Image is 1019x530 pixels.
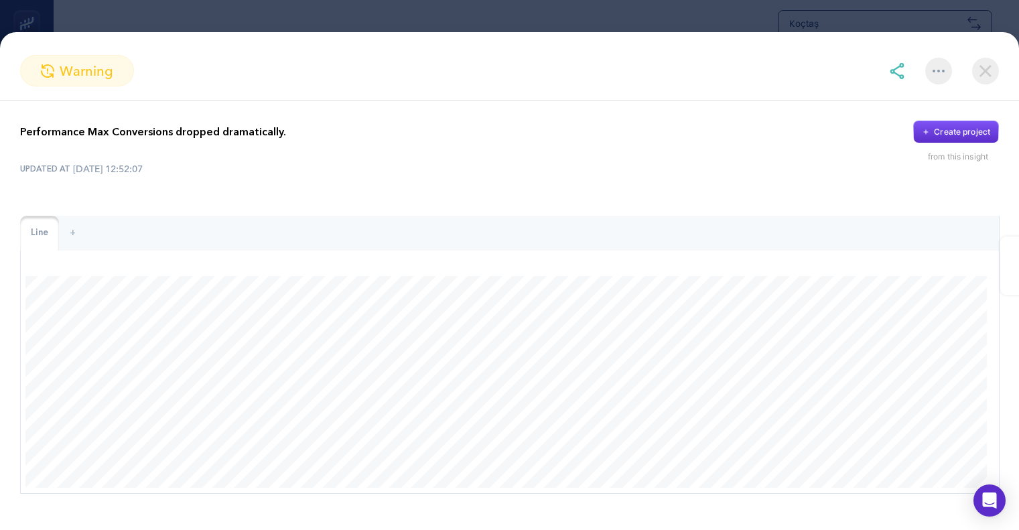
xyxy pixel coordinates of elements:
time: [DATE] 12:52:07 [73,162,143,176]
div: Line [20,216,59,251]
button: Create project [913,121,999,143]
img: close-dialog [972,58,999,84]
img: More options [933,70,945,72]
div: Create project [934,127,990,137]
p: Performance Max Conversions dropped dramatically. [20,124,286,140]
div: + [59,216,86,251]
img: warning [41,64,54,78]
img: share [889,63,905,79]
div: from this insight [928,151,999,162]
div: Open Intercom Messenger [973,484,1006,517]
span: warning [60,61,113,81]
span: UPDATED AT [20,163,70,174]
